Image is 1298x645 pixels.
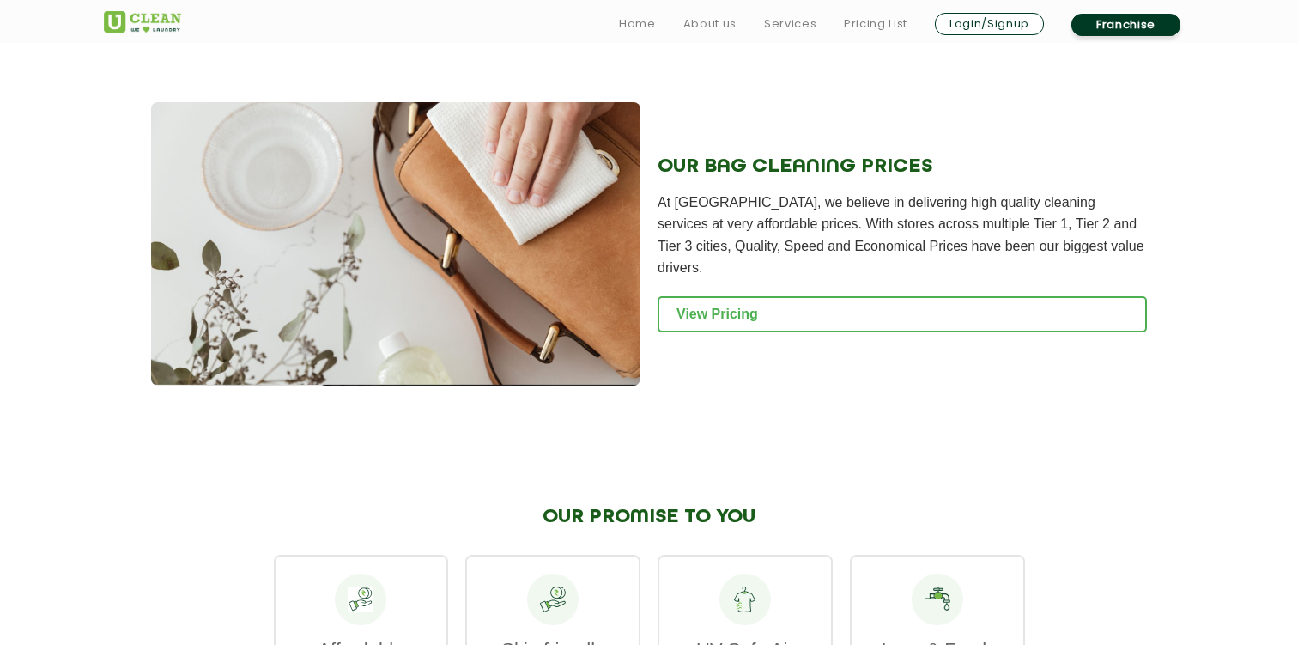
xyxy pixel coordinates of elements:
h2: OUR PROMISE TO YOU [274,506,1025,528]
a: Pricing List [844,14,907,34]
a: Franchise [1071,14,1180,36]
img: UClean Laundry and Dry Cleaning [104,11,181,33]
h2: OUR BAG CLEANING PRICES [658,155,1147,178]
a: Home [619,14,656,34]
a: View Pricing [658,296,1147,332]
a: Login/Signup [935,13,1044,35]
p: At [GEOGRAPHIC_DATA], we believe in delivering high quality cleaning services at very affordable ... [658,192,1147,279]
a: Services [764,14,816,34]
a: About us [683,14,737,34]
img: Bag Cleaning Service [151,102,640,386]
